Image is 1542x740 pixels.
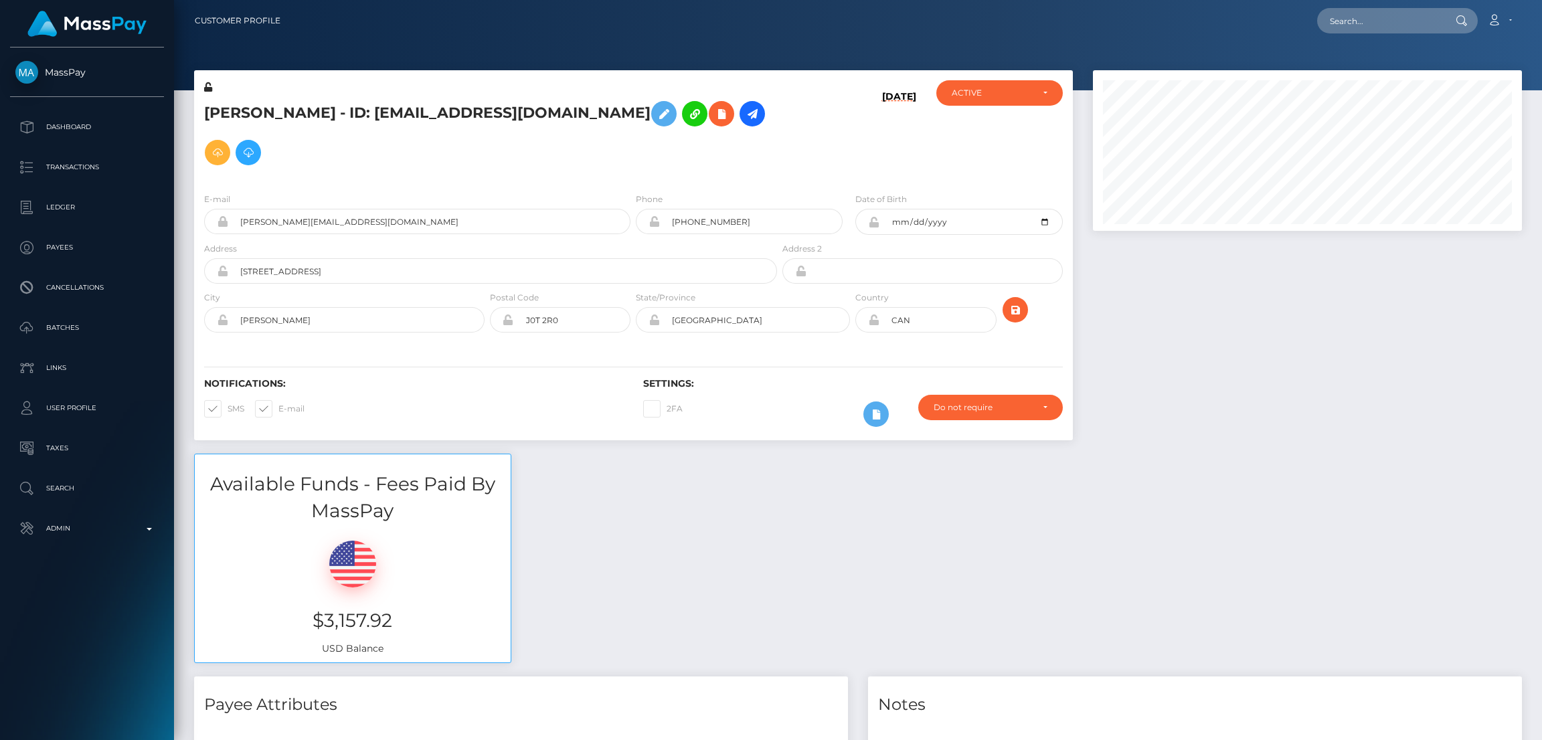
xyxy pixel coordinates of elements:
[204,378,623,389] h6: Notifications:
[15,157,159,177] p: Transactions
[27,11,147,37] img: MassPay Logo
[643,378,1062,389] h6: Settings:
[1317,8,1443,33] input: Search...
[490,292,539,304] label: Postal Code
[10,311,164,345] a: Batches
[195,524,511,662] div: USD Balance
[636,193,663,205] label: Phone
[918,395,1063,420] button: Do not require
[10,351,164,385] a: Links
[10,110,164,144] a: Dashboard
[878,693,1512,717] h4: Notes
[15,61,38,84] img: MassPay
[952,88,1032,98] div: ACTIVE
[10,391,164,425] a: User Profile
[636,292,695,304] label: State/Province
[204,400,244,418] label: SMS
[204,292,220,304] label: City
[10,512,164,545] a: Admin
[15,478,159,498] p: Search
[205,608,501,634] h3: $3,157.92
[15,238,159,258] p: Payees
[195,7,280,35] a: Customer Profile
[15,117,159,137] p: Dashboard
[15,278,159,298] p: Cancellations
[204,193,230,205] label: E-mail
[204,243,237,255] label: Address
[855,193,907,205] label: Date of Birth
[782,243,822,255] label: Address 2
[855,292,889,304] label: Country
[10,271,164,304] a: Cancellations
[15,398,159,418] p: User Profile
[15,197,159,217] p: Ledger
[15,318,159,338] p: Batches
[934,402,1032,413] div: Do not require
[329,541,376,587] img: USD.png
[255,400,305,418] label: E-mail
[15,358,159,378] p: Links
[204,94,770,172] h5: [PERSON_NAME] - ID: [EMAIL_ADDRESS][DOMAIN_NAME]
[204,693,838,717] h4: Payee Attributes
[15,438,159,458] p: Taxes
[10,66,164,78] span: MassPay
[10,191,164,224] a: Ledger
[740,101,765,126] a: Initiate Payout
[15,519,159,539] p: Admin
[10,231,164,264] a: Payees
[10,432,164,465] a: Taxes
[882,91,916,177] h6: [DATE]
[195,471,511,523] h3: Available Funds - Fees Paid By MassPay
[10,151,164,184] a: Transactions
[936,80,1063,106] button: ACTIVE
[643,400,683,418] label: 2FA
[10,472,164,505] a: Search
